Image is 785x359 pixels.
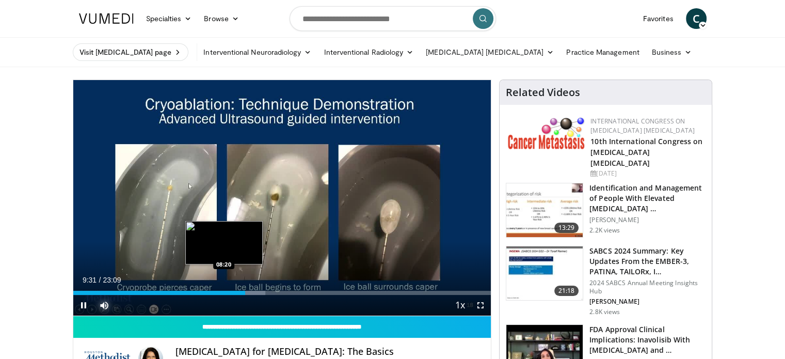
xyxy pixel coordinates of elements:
[506,246,583,300] img: 24788a67-60a2-4554-b753-a3698dbabb20.150x105_q85_crop-smart_upscale.jpg
[73,80,491,316] video-js: Video Player
[506,183,583,237] img: f3e414da-7d1c-4e07-9ec1-229507e9276d.150x105_q85_crop-smart_upscale.jpg
[470,295,491,316] button: Fullscreen
[589,183,706,214] h3: Identification and Management of People With Elevated [MEDICAL_DATA] …
[589,279,706,295] p: 2024 SABCS Annual Meeting Insights Hub
[508,117,585,149] img: 6ff8bc22-9509-4454-a4f8-ac79dd3b8976.png.150x105_q85_autocrop_double_scale_upscale_version-0.2.png
[73,291,491,295] div: Progress Bar
[589,226,620,235] p: 2.2K views
[637,8,680,29] a: Favorites
[589,308,620,316] p: 2.8K views
[589,298,706,306] p: [PERSON_NAME]
[185,221,263,264] img: image.jpeg
[506,183,706,238] a: 13:29 Identification and Management of People With Elevated [MEDICAL_DATA] … [PERSON_NAME] 2.2K v...
[589,216,706,224] p: [PERSON_NAME]
[589,324,706,355] h3: FDA Approval Clinical Implications: Inavolisib With [MEDICAL_DATA] and …
[83,276,97,284] span: 9:31
[79,13,134,24] img: VuMedi Logo
[73,295,94,316] button: Pause
[198,8,245,29] a: Browse
[589,246,706,277] h3: SABCS 2024 Summary: Key Updates From the EMBER-3, PATINA, TAILORx, I…
[686,8,707,29] a: C
[590,136,702,168] a: 10th International Congress on [MEDICAL_DATA] [MEDICAL_DATA]
[554,223,579,233] span: 13:29
[317,42,420,63] a: Interventional Radiology
[590,169,703,178] div: [DATE]
[506,246,706,316] a: 21:18 SABCS 2024 Summary: Key Updates From the EMBER-3, PATINA, TAILORx, I… 2024 SABCS Annual Mee...
[290,6,496,31] input: Search topics, interventions
[450,295,470,316] button: Playback Rate
[103,276,121,284] span: 23:09
[554,286,579,296] span: 21:18
[420,42,560,63] a: [MEDICAL_DATA] [MEDICAL_DATA]
[73,43,189,61] a: Visit [MEDICAL_DATA] page
[99,276,101,284] span: /
[94,295,115,316] button: Mute
[560,42,645,63] a: Practice Management
[590,117,695,135] a: International Congress on [MEDICAL_DATA] [MEDICAL_DATA]
[197,42,317,63] a: Interventional Neuroradiology
[646,42,698,63] a: Business
[175,346,483,357] h4: [MEDICAL_DATA] for [MEDICAL_DATA]: The Basics
[140,8,198,29] a: Specialties
[506,86,580,99] h4: Related Videos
